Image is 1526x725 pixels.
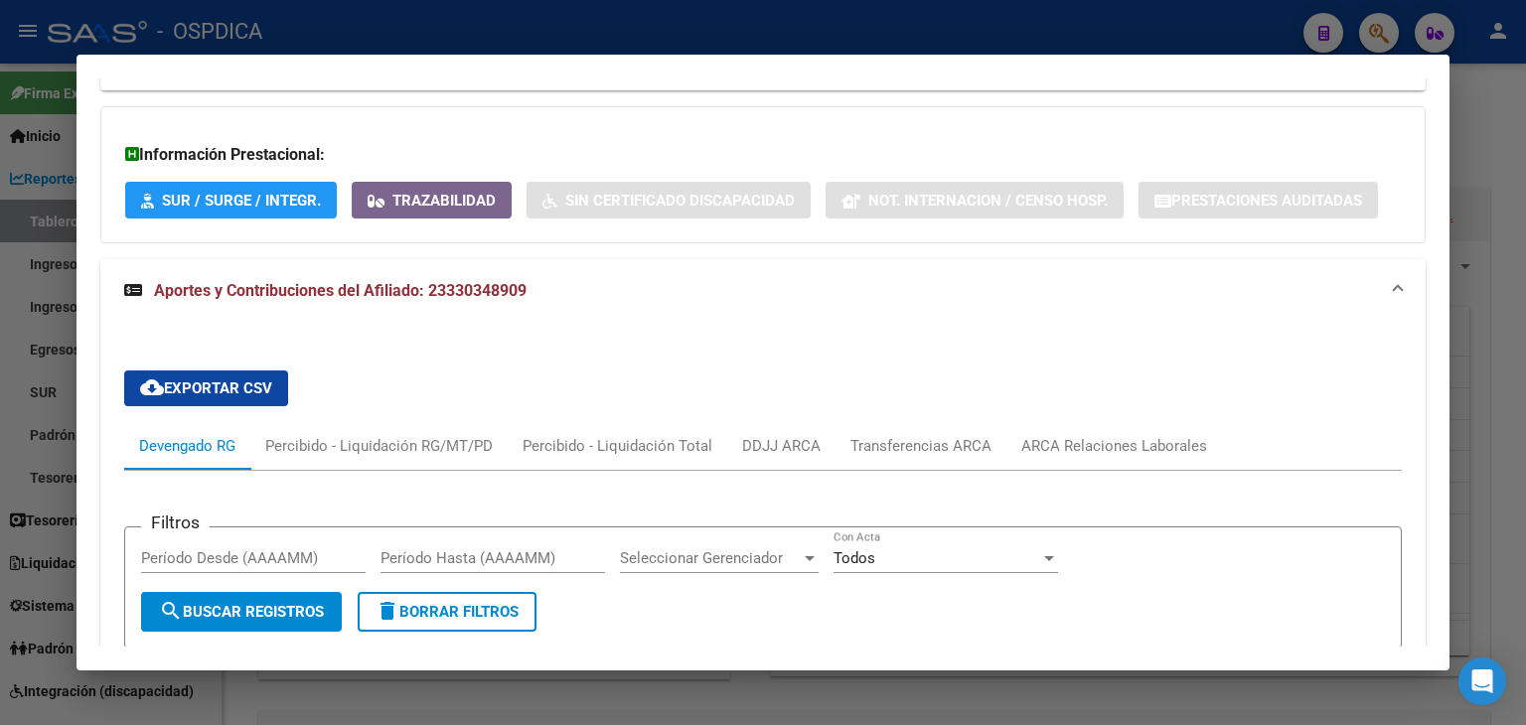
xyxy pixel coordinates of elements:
[1021,435,1207,457] div: ARCA Relaciones Laborales
[154,281,527,300] span: Aportes y Contribuciones del Afiliado: 23330348909
[850,435,992,457] div: Transferencias ARCA
[100,259,1426,323] mat-expansion-panel-header: Aportes y Contribuciones del Afiliado: 23330348909
[125,182,337,218] button: SUR / SURGE / INTEGR.
[141,511,210,533] h3: Filtros
[125,143,1401,167] h3: Información Prestacional:
[139,435,235,457] div: Devengado RG
[620,549,801,567] span: Seleccionar Gerenciador
[1139,182,1378,218] button: Prestaciones Auditadas
[742,435,821,457] div: DDJJ ARCA
[1171,192,1362,210] span: Prestaciones Auditadas
[140,379,272,397] span: Exportar CSV
[124,370,288,406] button: Exportar CSV
[392,192,496,210] span: Trazabilidad
[868,192,1108,210] span: Not. Internacion / Censo Hosp.
[523,435,712,457] div: Percibido - Liquidación Total
[527,182,811,218] button: Sin Certificado Discapacidad
[141,592,342,632] button: Buscar Registros
[265,435,493,457] div: Percibido - Liquidación RG/MT/PD
[834,549,875,567] span: Todos
[826,182,1124,218] button: Not. Internacion / Censo Hosp.
[376,603,519,621] span: Borrar Filtros
[162,192,321,210] span: SUR / SURGE / INTEGR.
[352,182,512,218] button: Trazabilidad
[159,599,183,623] mat-icon: search
[376,599,399,623] mat-icon: delete
[1458,657,1506,705] div: Open Intercom Messenger
[140,375,164,399] mat-icon: cloud_download
[358,592,536,632] button: Borrar Filtros
[565,192,795,210] span: Sin Certificado Discapacidad
[159,603,324,621] span: Buscar Registros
